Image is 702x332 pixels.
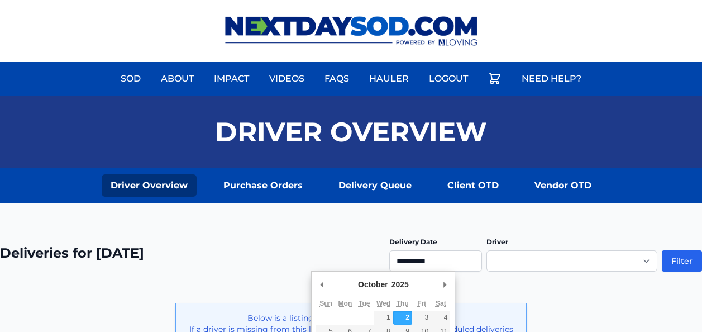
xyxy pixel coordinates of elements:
button: Filter [662,250,702,272]
div: 2025 [390,276,410,293]
a: Impact [207,65,256,92]
div: October [356,276,390,293]
abbr: Monday [338,300,352,307]
a: Driver Overview [102,174,197,197]
a: Sod [114,65,147,92]
a: Logout [422,65,475,92]
abbr: Friday [417,300,426,307]
a: FAQs [318,65,356,92]
button: Previous Month [316,276,327,293]
label: Delivery Date [389,238,437,246]
button: Next Month [439,276,450,293]
h1: Driver Overview [215,118,487,145]
a: About [154,65,200,92]
a: Purchase Orders [214,174,312,197]
button: 1 [374,311,393,325]
label: Driver [486,238,508,246]
input: Use the arrow keys to pick a date [389,250,482,272]
abbr: Tuesday [359,300,370,307]
a: Hauler [362,65,416,92]
abbr: Sunday [319,300,332,307]
button: 2 [393,311,412,325]
a: Vendor OTD [526,174,600,197]
a: Videos [262,65,311,92]
button: 4 [431,311,450,325]
a: Delivery Queue [329,174,421,197]
abbr: Wednesday [376,300,390,307]
a: Client OTD [438,174,508,197]
a: Need Help? [515,65,588,92]
button: 3 [412,311,431,325]
abbr: Saturday [436,300,446,307]
abbr: Thursday [397,300,409,307]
